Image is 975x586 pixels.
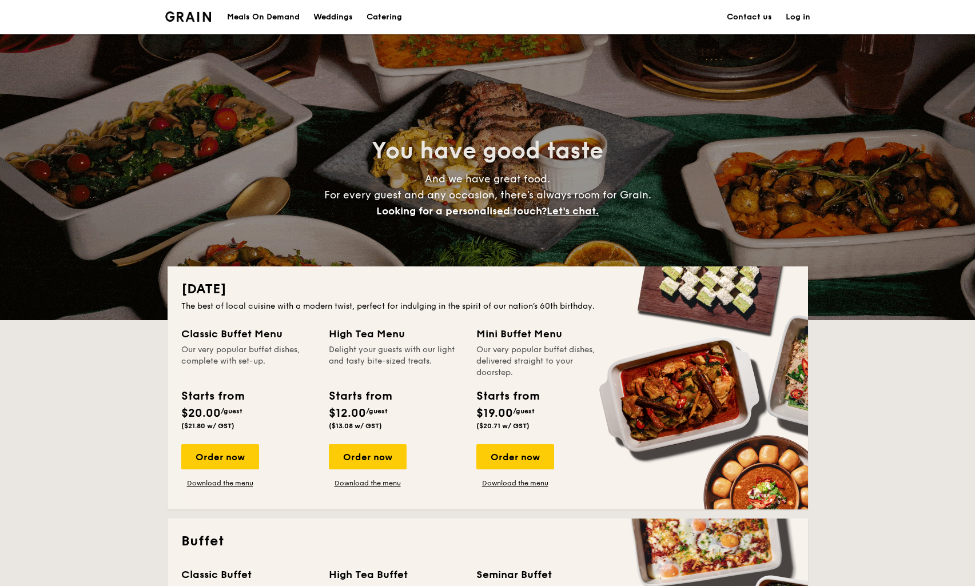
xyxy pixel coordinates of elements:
div: Order now [181,444,259,469]
a: Download the menu [181,479,259,488]
span: /guest [366,407,388,415]
img: Grain [165,11,212,22]
h2: Buffet [181,532,794,551]
div: The best of local cuisine with a modern twist, perfect for indulging in the spirit of our nation’... [181,301,794,312]
span: /guest [513,407,535,415]
h2: [DATE] [181,280,794,298]
span: $20.00 [181,406,221,420]
span: $19.00 [476,406,513,420]
div: Order now [329,444,407,469]
div: Classic Buffet [181,567,315,583]
span: And we have great food. For every guest and any occasion, there’s always room for Grain. [324,173,651,217]
a: Logotype [165,11,212,22]
span: $12.00 [329,406,366,420]
span: ($21.80 w/ GST) [181,422,234,430]
div: Mini Buffet Menu [476,326,610,342]
span: /guest [221,407,242,415]
a: Download the menu [329,479,407,488]
span: Let's chat. [547,205,599,217]
span: ($20.71 w/ GST) [476,422,530,430]
div: High Tea Buffet [329,567,463,583]
div: Our very popular buffet dishes, complete with set-up. [181,344,315,378]
div: Starts from [181,388,244,405]
div: Classic Buffet Menu [181,326,315,342]
span: You have good taste [372,137,603,165]
span: Looking for a personalised touch? [376,205,547,217]
div: Our very popular buffet dishes, delivered straight to your doorstep. [476,344,610,378]
div: Order now [476,444,554,469]
span: ($13.08 w/ GST) [329,422,382,430]
div: Starts from [476,388,539,405]
div: High Tea Menu [329,326,463,342]
div: Starts from [329,388,391,405]
div: Delight your guests with our light and tasty bite-sized treats. [329,344,463,378]
div: Seminar Buffet [476,567,610,583]
a: Download the menu [476,479,554,488]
